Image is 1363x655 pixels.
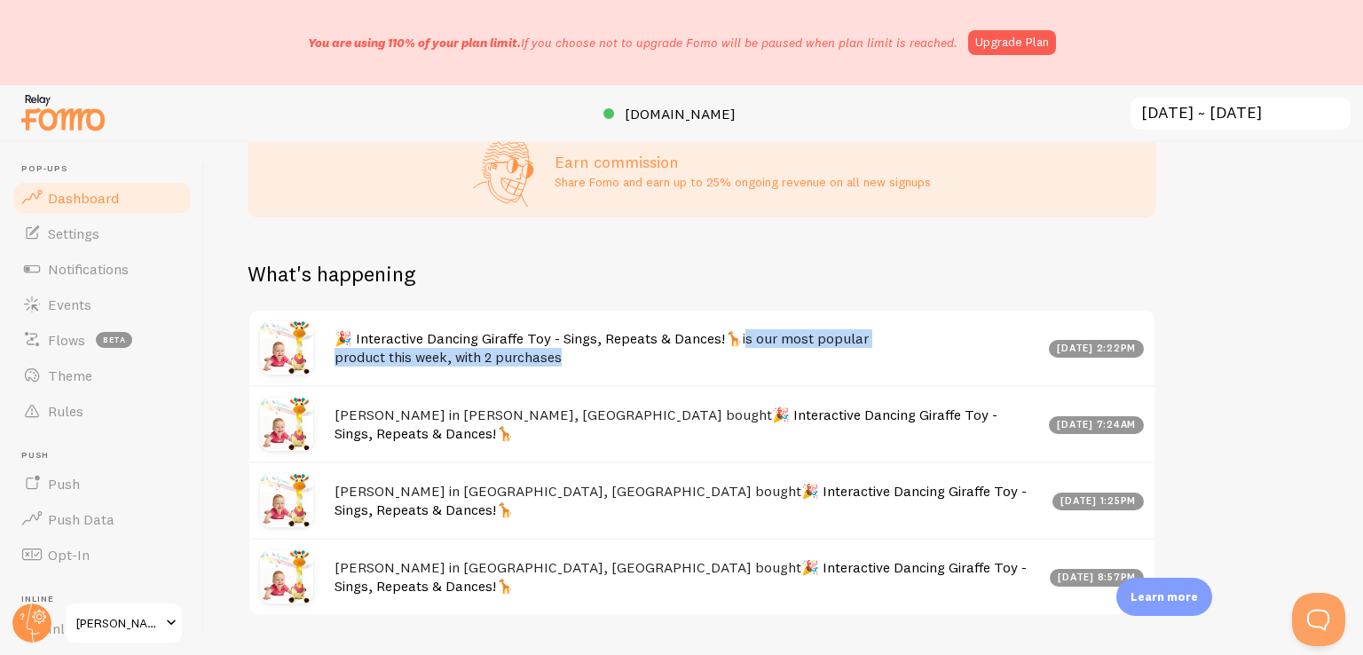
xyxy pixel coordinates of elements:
[11,358,193,393] a: Theme
[48,510,114,528] span: Push Data
[555,173,931,191] p: Share Fomo and earn up to 25% ongoing revenue on all new signups
[48,296,91,313] span: Events
[335,482,1027,518] a: 🎉 Interactive Dancing Giraffe Toy - Sings, Repeats & Dances!🦒
[11,180,193,216] a: Dashboard
[1050,569,1145,587] div: [DATE] 8:57pm
[21,594,193,605] span: Inline
[11,287,193,322] a: Events
[335,406,997,442] a: 🎉 Interactive Dancing Giraffe Toy - Sings, Repeats & Dances!🦒
[11,393,193,429] a: Rules
[335,558,1027,595] a: 🎉 Interactive Dancing Giraffe Toy - Sings, Repeats & Dances!🦒
[11,216,193,251] a: Settings
[1131,588,1198,605] p: Learn more
[48,402,83,420] span: Rules
[308,34,957,51] p: If you choose not to upgrade Fomo will be paused when plan limit is reached.
[21,163,193,175] span: Pop-ups
[48,225,99,242] span: Settings
[96,332,132,348] span: beta
[555,152,931,172] h3: Earn commission
[21,450,193,462] span: Push
[335,406,1038,442] h4: [PERSON_NAME] in [PERSON_NAME], [GEOGRAPHIC_DATA] bought
[64,602,184,644] a: [PERSON_NAME] TOYS
[48,189,119,207] span: Dashboard
[11,322,193,358] a: Flows beta
[335,558,1039,595] h4: [PERSON_NAME] in [GEOGRAPHIC_DATA], [GEOGRAPHIC_DATA] bought
[19,90,107,135] img: fomo-relay-logo-orange.svg
[11,466,193,501] a: Push
[48,546,90,564] span: Opt-In
[335,329,743,347] a: 🎉 Interactive Dancing Giraffe Toy - Sings, Repeats & Dances!🦒
[48,260,129,278] span: Notifications
[1049,416,1145,434] div: [DATE] 7:24am
[1052,493,1145,510] div: [DATE] 1:25pm
[76,612,161,634] span: [PERSON_NAME] TOYS
[335,482,1042,518] h4: [PERSON_NAME] in [GEOGRAPHIC_DATA], [GEOGRAPHIC_DATA] bought
[11,537,193,572] a: Opt-In
[48,367,92,384] span: Theme
[248,260,415,288] h2: What's happening
[48,331,85,349] span: Flows
[968,30,1056,55] a: Upgrade Plan
[1049,340,1145,358] div: [DATE] 2:22pm
[11,501,193,537] a: Push Data
[48,475,80,493] span: Push
[1116,578,1212,616] div: Learn more
[335,329,1038,366] h4: is our most popular product this week, with 2 purchases
[11,251,193,287] a: Notifications
[1292,593,1345,646] iframe: Help Scout Beacon - Open
[308,35,521,51] span: You are using 110% of your plan limit.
